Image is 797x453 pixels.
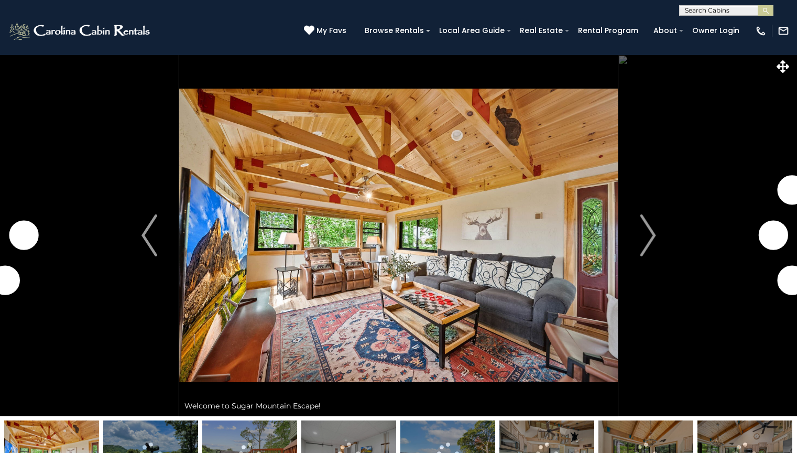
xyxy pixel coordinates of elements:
[359,23,429,39] a: Browse Rentals
[119,55,180,416] button: Previous
[755,25,767,37] img: phone-regular-white.png
[640,214,656,256] img: arrow
[179,395,618,416] div: Welcome to Sugar Mountain Escape!
[434,23,510,39] a: Local Area Guide
[316,25,346,36] span: My Favs
[515,23,568,39] a: Real Estate
[648,23,682,39] a: About
[778,25,789,37] img: mail-regular-white.png
[304,25,349,37] a: My Favs
[687,23,745,39] a: Owner Login
[618,55,678,416] button: Next
[8,20,153,41] img: White-1-2.png
[573,23,643,39] a: Rental Program
[141,214,157,256] img: arrow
